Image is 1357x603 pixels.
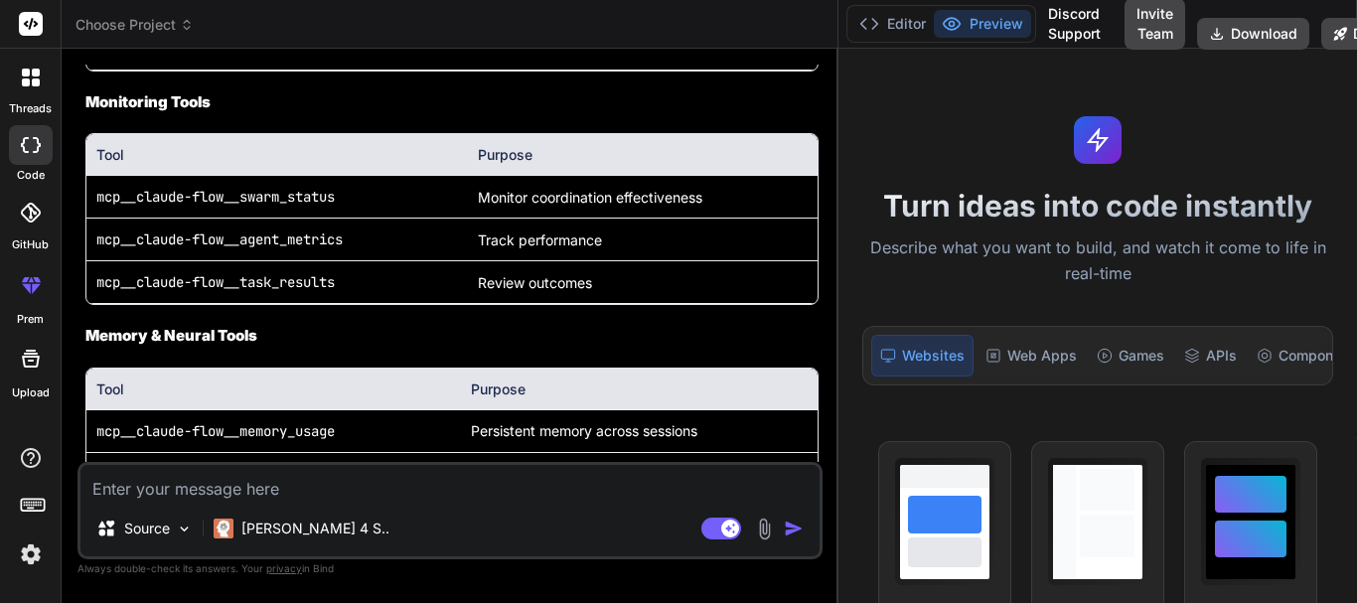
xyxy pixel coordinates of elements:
[784,519,804,538] img: icon
[176,521,193,537] img: Pick Models
[850,235,1345,286] p: Describe what you want to build, and watch it come to life in real-time
[12,384,50,401] label: Upload
[461,452,819,495] td: Improve coordination patterns
[461,369,819,410] th: Purpose
[85,92,211,111] strong: Monitoring Tools
[17,311,44,328] label: prem
[9,100,52,117] label: threads
[266,562,302,574] span: privacy
[86,369,461,410] th: Tool
[468,134,818,176] th: Purpose
[214,519,233,538] img: Claude 4 Sonnet
[461,409,819,452] td: Persistent memory across sessions
[14,537,48,571] img: settings
[124,519,170,538] p: Source
[86,134,468,176] th: Tool
[96,188,335,206] code: mcp__claude-flow__swarm_status
[241,519,389,538] p: [PERSON_NAME] 4 S..
[1197,18,1309,50] button: Download
[871,335,974,377] div: Websites
[753,518,776,540] img: attachment
[934,10,1031,38] button: Preview
[978,335,1085,377] div: Web Apps
[96,230,343,248] code: mcp__claude-flow__agent_metrics
[468,261,818,304] td: Review outcomes
[85,326,257,345] strong: Memory & Neural Tools
[850,188,1345,224] h1: Turn ideas into code instantly
[1176,335,1245,377] div: APIs
[96,273,335,291] code: mcp__claude-flow__task_results
[851,10,934,38] button: Editor
[77,559,823,578] p: Always double-check its answers. Your in Bind
[17,167,45,184] label: code
[1089,335,1172,377] div: Games
[12,236,49,253] label: GitHub
[468,219,818,261] td: Track performance
[468,176,818,219] td: Monitor coordination effectiveness
[96,422,335,440] code: mcp__claude-flow__memory_usage
[75,15,194,35] span: Choose Project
